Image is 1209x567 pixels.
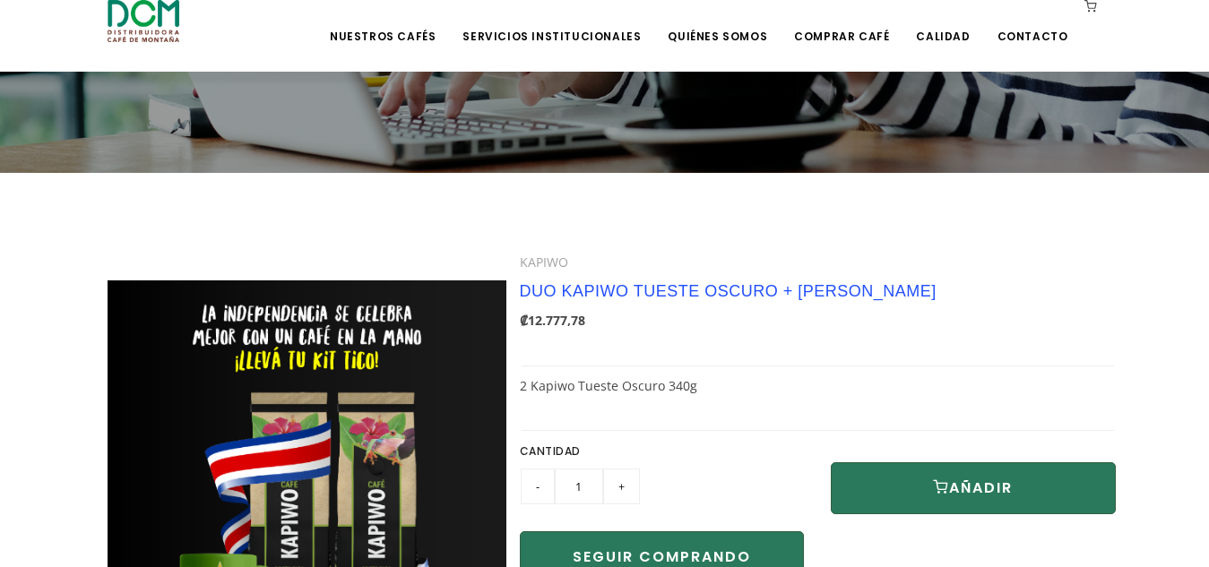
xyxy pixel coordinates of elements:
input: + [603,468,640,504]
h6: CANTIDAD [520,440,805,463]
a: Contacto [987,2,1079,44]
a: Servicios Institucionales [452,2,652,44]
a: DUO KAPIWO TUESTE OSCURO + [PERSON_NAME] [520,282,937,300]
a: Calidad [905,2,980,44]
a: Quiénes Somos [657,2,778,44]
a: Comprar Café [783,2,900,44]
a: Nuestros Cafés [319,2,446,44]
input: - [521,468,555,504]
div: KAPIWO [520,252,1116,272]
b: ₡12.777,78 [520,312,585,329]
button: AÑADIR [831,462,1116,514]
